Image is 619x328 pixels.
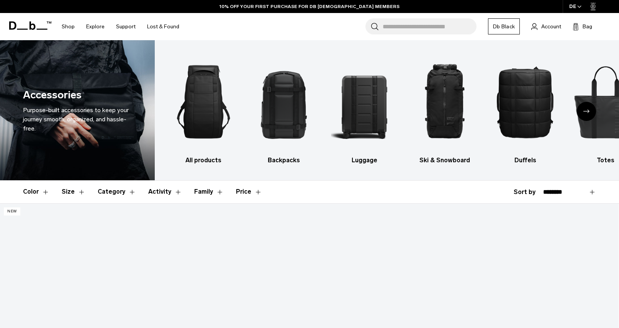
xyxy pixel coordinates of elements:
button: Toggle Filter [194,181,224,203]
a: Account [531,22,561,31]
button: Toggle Filter [62,181,85,203]
button: Bag [573,22,592,31]
a: Db Duffels [492,52,559,165]
a: Lost & Found [147,13,179,40]
h3: Ski & Snowboard [411,156,478,165]
a: Db Luggage [331,52,398,165]
li: 2 / 10 [251,52,318,165]
img: Db [251,52,318,152]
a: Support [116,13,136,40]
a: Db All products [170,52,237,165]
img: Db [331,52,398,152]
h3: Backpacks [251,156,318,165]
a: Shop [62,13,75,40]
button: Toggle Filter [98,181,136,203]
li: 4 / 10 [411,52,478,165]
a: Explore [86,13,105,40]
a: 10% OFF YOUR FIRST PURCHASE FOR DB [DEMOGRAPHIC_DATA] MEMBERS [219,3,400,10]
a: Db Ski & Snowboard [411,52,478,165]
img: Db [170,52,237,152]
span: Bag [583,23,592,31]
a: Db Backpacks [251,52,318,165]
span: Account [541,23,561,31]
div: Next slide [577,102,596,121]
h3: All products [170,156,237,165]
button: Toggle Price [236,181,262,203]
button: Toggle Filter [23,181,49,203]
img: Db [411,52,478,152]
li: 5 / 10 [492,52,559,165]
p: New [4,207,20,215]
h3: Luggage [331,156,398,165]
a: Db Black [488,18,520,34]
img: Db [492,52,559,152]
h1: Accessories [23,87,82,103]
button: Toggle Filter [148,181,182,203]
nav: Main Navigation [56,13,185,40]
div: Purpose-built accessories to keep your journey smooth, organized, and hassle-free. [23,106,132,133]
li: 1 / 10 [170,52,237,165]
h3: Duffels [492,156,559,165]
li: 3 / 10 [331,52,398,165]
